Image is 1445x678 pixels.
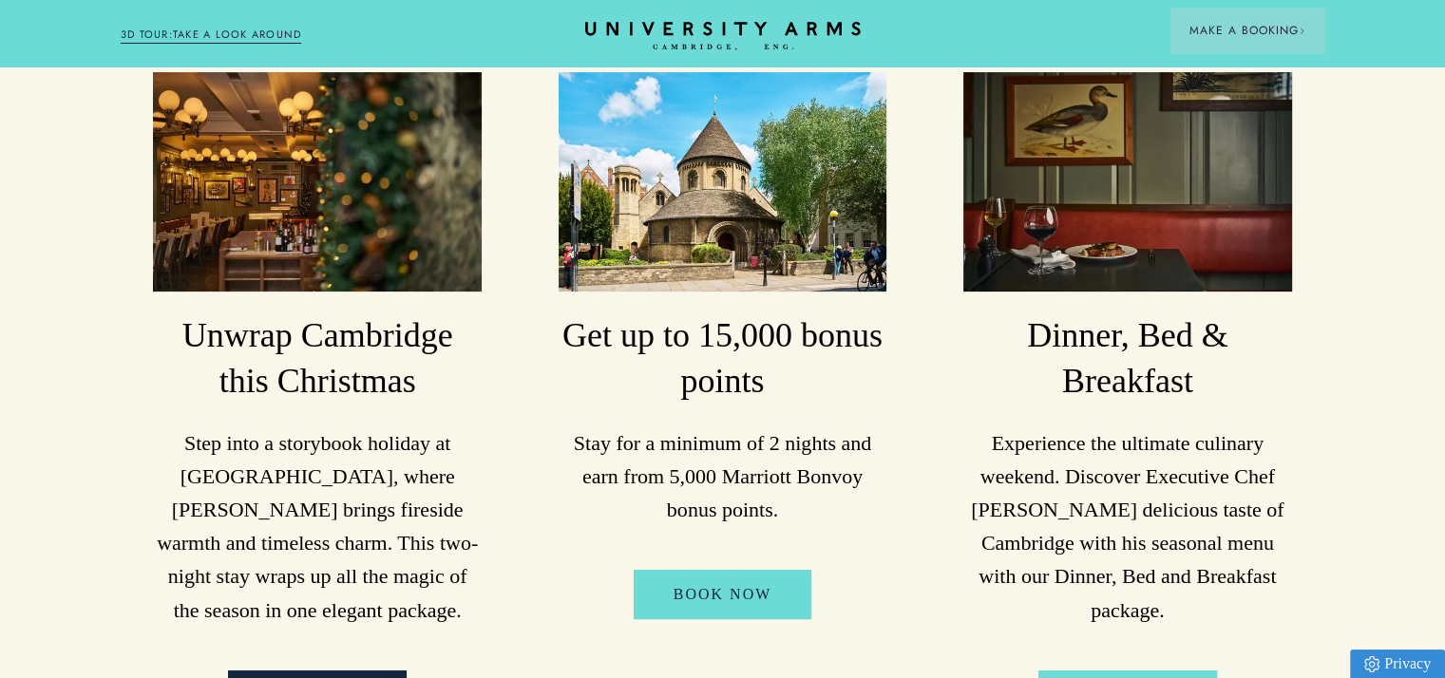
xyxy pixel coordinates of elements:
[153,426,482,627] p: Step into a storybook holiday at [GEOGRAPHIC_DATA], where [PERSON_NAME] brings fireside warmth an...
[1189,22,1305,39] span: Make a Booking
[559,313,887,405] h3: Get up to 15,000 bonus points
[963,72,1292,292] img: image-a84cd6be42fa7fc105742933f10646be5f14c709-3000x2000-jpg
[634,570,812,619] a: Book Now
[1299,28,1305,34] img: Arrow icon
[121,27,302,44] a: 3D TOUR:TAKE A LOOK AROUND
[1170,8,1324,53] button: Make a BookingArrow icon
[585,22,861,51] a: Home
[153,313,482,405] h3: Unwrap Cambridge this Christmas
[559,426,887,527] p: Stay for a minimum of 2 nights and earn from 5,000 Marriott Bonvoy bonus points.
[1364,656,1379,672] img: Privacy
[1350,650,1445,678] a: Privacy
[559,72,887,292] img: image-a169143ac3192f8fe22129d7686b8569f7c1e8bc-2500x1667-jpg
[963,426,1292,627] p: Experience the ultimate culinary weekend. Discover Executive Chef [PERSON_NAME] delicious taste o...
[963,313,1292,405] h3: Dinner, Bed & Breakfast
[153,72,482,292] img: image-8c003cf989d0ef1515925c9ae6c58a0350393050-2500x1667-jpg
